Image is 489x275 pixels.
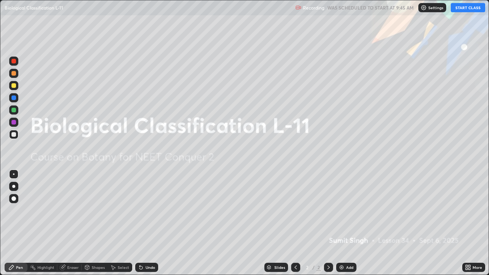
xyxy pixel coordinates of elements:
[428,6,443,10] p: Settings
[338,264,345,270] img: add-slide-button
[5,5,63,11] p: Biological Classification L-11
[303,5,324,11] p: Recording
[327,4,414,11] h5: WAS SCHEDULED TO START AT 9:45 AM
[67,265,79,269] div: Eraser
[421,5,427,11] img: class-settings-icons
[295,5,301,11] img: recording.375f2c34.svg
[146,265,155,269] div: Undo
[118,265,129,269] div: Select
[274,265,285,269] div: Slides
[303,265,311,270] div: 2
[346,265,353,269] div: Add
[451,3,485,12] button: START CLASS
[16,265,23,269] div: Pen
[473,265,482,269] div: More
[92,265,105,269] div: Shapes
[316,264,321,271] div: 2
[313,265,315,270] div: /
[37,265,54,269] div: Highlight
